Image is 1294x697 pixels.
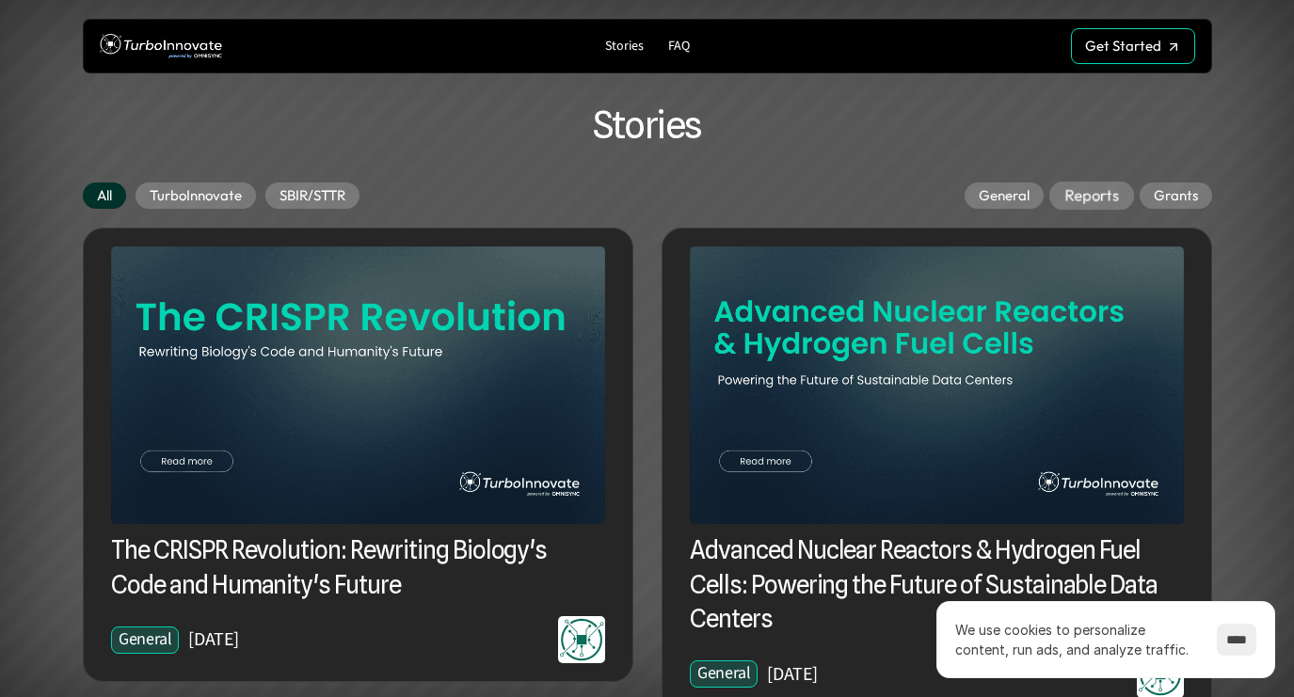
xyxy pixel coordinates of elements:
a: Get Started [1071,28,1195,64]
p: Get Started [1085,38,1161,55]
p: We use cookies to personalize content, run ads, and analyze traffic. [955,620,1198,659]
img: TurboInnovate Logo [100,29,222,64]
p: Stories [605,39,644,55]
p: FAQ [668,39,690,55]
a: Stories [598,34,651,59]
a: FAQ [661,34,697,59]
